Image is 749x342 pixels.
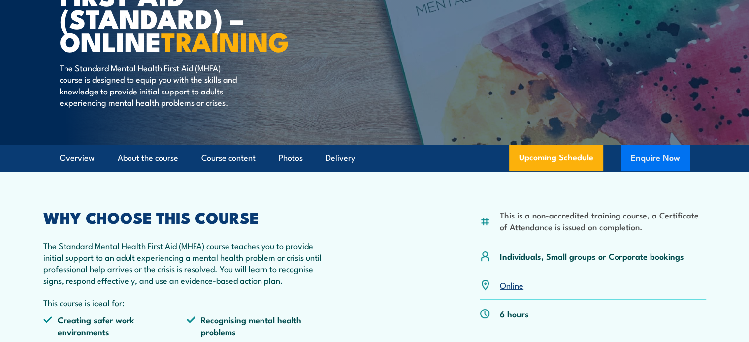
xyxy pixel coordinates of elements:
p: Individuals, Small groups or Corporate bookings [500,250,684,262]
p: The Standard Mental Health First Aid (MHFA) course teaches you to provide initial support to an a... [43,240,331,286]
p: This course is ideal for: [43,297,331,308]
p: 6 hours [500,308,529,319]
p: The Standard Mental Health First Aid (MHFA) course is designed to equip you with the skills and k... [60,62,239,108]
h2: WHY CHOOSE THIS COURSE [43,210,331,224]
a: Overview [60,145,95,171]
strong: TRAINING [161,20,289,61]
li: Creating safer work environments [43,314,187,337]
li: This is a non-accredited training course, a Certificate of Attendance is issued on completion. [500,209,706,232]
a: Delivery [326,145,355,171]
a: Online [500,279,523,291]
button: Enquire Now [621,145,690,171]
a: Upcoming Schedule [509,145,603,171]
a: About the course [118,145,178,171]
li: Recognising mental health problems [187,314,330,337]
a: Photos [279,145,303,171]
a: Course content [201,145,256,171]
